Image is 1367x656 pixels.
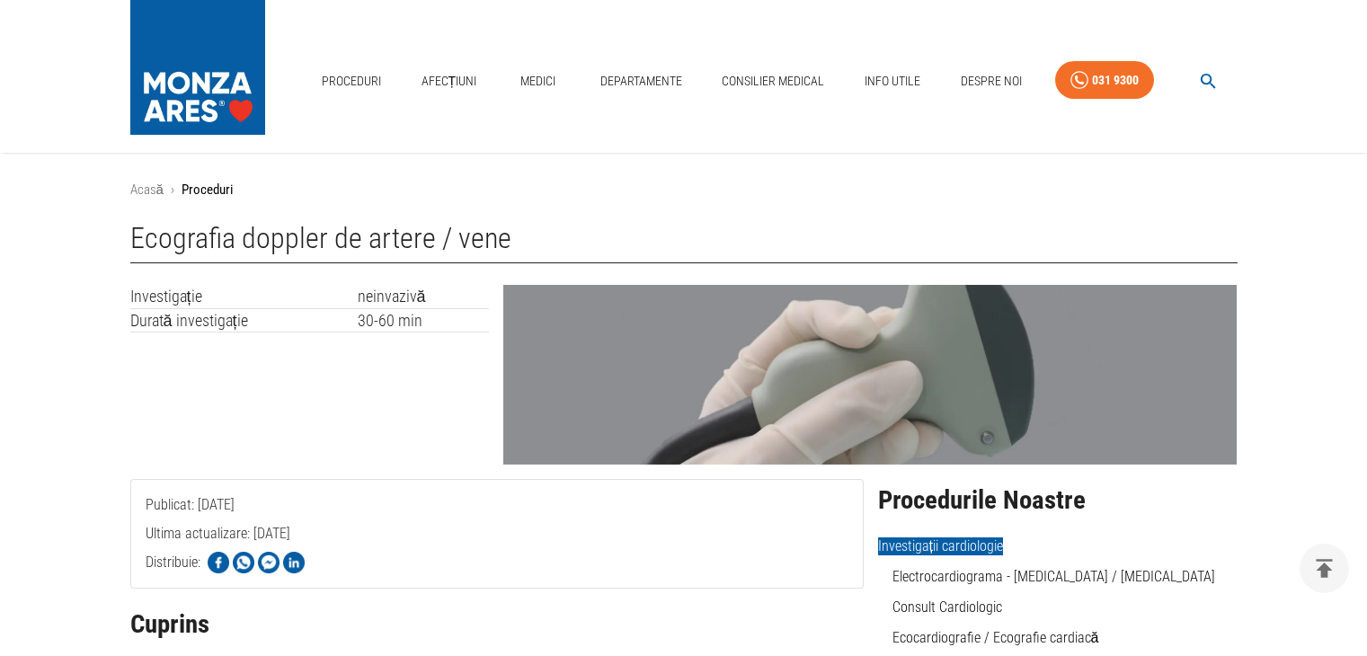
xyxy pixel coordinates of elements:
[878,486,1238,515] h2: Procedurile Noastre
[892,568,1215,585] a: Electrocardiograma - [MEDICAL_DATA] / [MEDICAL_DATA]
[1092,69,1139,92] div: 031 9300
[1300,544,1349,593] button: delete
[146,552,200,573] p: Distribuie:
[510,63,567,100] a: Medici
[130,182,164,198] a: Acasă
[182,180,233,200] p: Proceduri
[715,63,831,100] a: Consilier Medical
[315,63,388,100] a: Proceduri
[954,63,1029,100] a: Despre Noi
[503,285,1237,465] img: Ecografie doppler de artere sau vene | MONZA ARES
[258,552,280,573] img: Share on Facebook Messenger
[233,552,254,573] img: Share on WhatsApp
[593,63,689,100] a: Departamente
[130,308,358,332] td: Durată investigație
[130,222,1238,263] h1: Ecografia doppler de artere / vene
[1055,61,1154,100] a: 031 9300
[208,552,229,573] img: Share on Facebook
[358,308,490,332] td: 30-60 min
[414,63,484,100] a: Afecțiuni
[892,629,1099,646] a: Ecocardiografie / Ecografie cardiacă
[130,610,864,639] h2: Cuprins
[171,180,174,200] li: ›
[130,180,1238,200] nav: breadcrumb
[878,537,1003,555] span: Investigații cardiologie
[146,496,235,585] span: Publicat: [DATE]
[146,525,290,614] span: Ultima actualizare: [DATE]
[358,285,490,308] td: neinvazivă
[130,285,358,308] td: Investigație
[283,552,305,573] img: Share on LinkedIn
[892,598,1002,616] a: Consult Cardiologic
[857,63,928,100] a: Info Utile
